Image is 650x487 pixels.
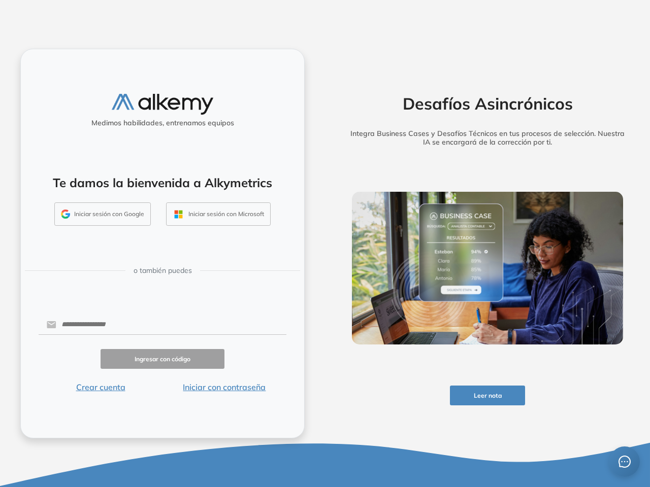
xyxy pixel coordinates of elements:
img: OUTLOOK_ICON [173,208,184,220]
img: GMAIL_ICON [61,210,70,219]
h5: Integra Business Cases y Desafíos Técnicos en tus procesos de selección. Nuestra IA se encargará ... [337,129,638,147]
img: logo-alkemy [112,94,213,115]
button: Iniciar con contraseña [162,381,286,393]
button: Crear cuenta [39,381,162,393]
button: Leer nota [450,386,526,405]
h4: Te damos la bienvenida a Alkymetrics [34,176,291,190]
button: Iniciar sesión con Google [54,202,151,226]
h2: Desafíos Asincrónicos [337,94,638,113]
button: Ingresar con código [101,349,224,369]
button: Iniciar sesión con Microsoft [166,202,271,226]
img: img-more-info [352,192,624,344]
span: message [619,456,631,468]
span: o también puedes [134,265,192,276]
h5: Medimos habilidades, entrenamos equipos [25,119,300,127]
